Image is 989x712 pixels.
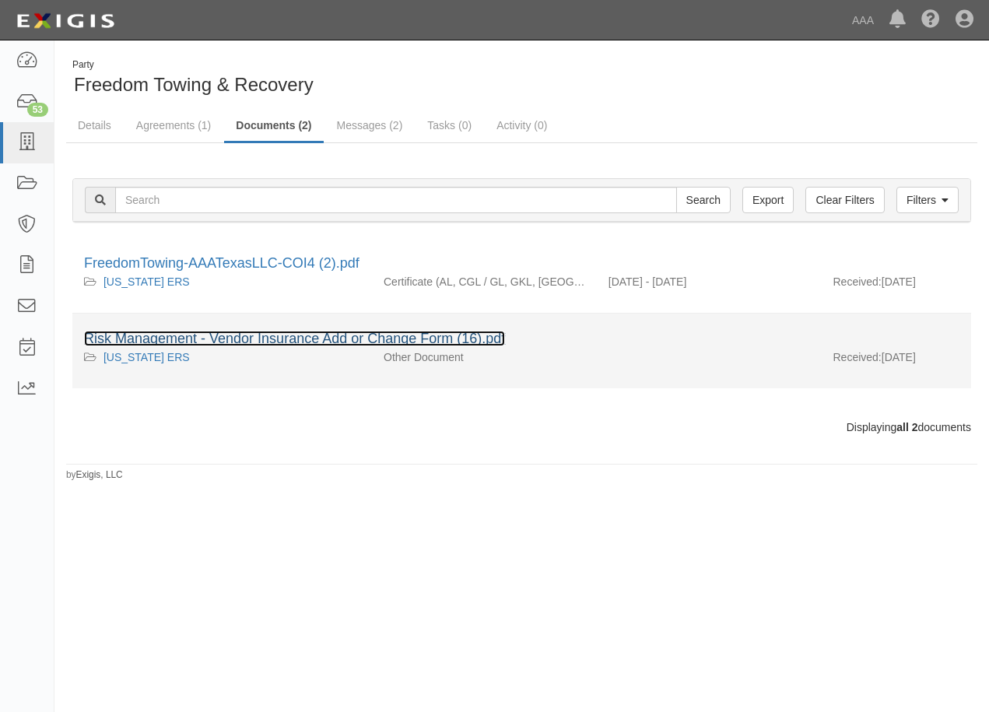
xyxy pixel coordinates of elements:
[224,110,323,143] a: Documents (2)
[822,349,972,373] div: [DATE]
[597,274,822,289] div: Effective 10/13/2024 - Expiration 10/13/2025
[844,5,882,36] a: AAA
[27,103,48,117] div: 53
[84,329,959,349] div: Risk Management - Vendor Insurance Add or Change Form (16).pdf
[372,349,597,365] div: Other Document
[61,419,983,435] div: Displaying documents
[84,331,505,346] a: Risk Management - Vendor Insurance Add or Change Form (16).pdf
[103,275,190,288] a: [US_STATE] ERS
[833,349,882,365] p: Received:
[597,349,822,350] div: Effective - Expiration
[66,110,123,141] a: Details
[84,254,959,274] div: FreedomTowing-AAATexasLLC-COI4 (2).pdf
[896,421,917,433] b: all 2
[125,110,223,141] a: Agreements (1)
[485,110,559,141] a: Activity (0)
[372,274,597,289] div: Auto Liability Commercial General Liability / Garage Liability Garage Keepers Liability On-Hook
[325,110,415,141] a: Messages (2)
[921,11,940,30] i: Help Center - Complianz
[103,351,190,363] a: [US_STATE] ERS
[84,274,360,289] div: Texas ERS
[76,469,123,480] a: Exigis, LLC
[115,187,677,213] input: Search
[66,58,510,98] div: Freedom Towing & Recovery
[74,74,314,95] span: Freedom Towing & Recovery
[742,187,794,213] a: Export
[84,349,360,365] div: Texas ERS
[84,255,359,271] a: FreedomTowing-AAATexasLLC-COI4 (2).pdf
[805,187,884,213] a: Clear Filters
[896,187,959,213] a: Filters
[72,58,314,72] div: Party
[822,274,972,297] div: [DATE]
[676,187,731,213] input: Search
[416,110,483,141] a: Tasks (0)
[833,274,882,289] p: Received:
[12,7,119,35] img: logo-5460c22ac91f19d4615b14bd174203de0afe785f0fc80cf4dbbc73dc1793850b.png
[66,468,123,482] small: by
